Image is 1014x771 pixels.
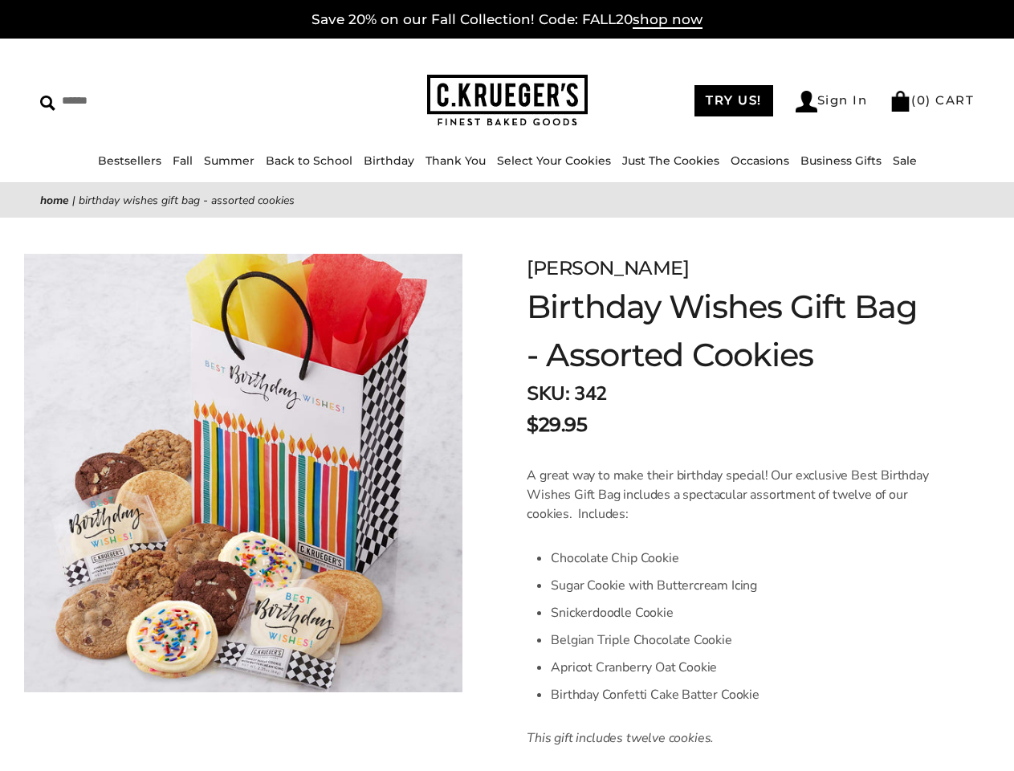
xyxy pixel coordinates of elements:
li: Apricot Cranberry Oat Cookie [551,654,934,681]
a: Home [40,193,69,208]
a: (0) CART [890,92,974,108]
a: Sale [893,153,917,168]
span: shop now [633,11,702,29]
input: Search [40,88,254,113]
span: 0 [917,92,926,108]
a: Just The Cookies [622,153,719,168]
nav: breadcrumbs [40,191,974,210]
a: Summer [204,153,255,168]
img: Bag [890,91,911,112]
p: A great way to make their birthday special! Our exclusive Best Birthday Wishes Gift Bag includes ... [527,466,934,524]
a: Back to School [266,153,352,168]
img: Search [40,96,55,111]
img: Account [796,91,817,112]
a: Birthday [364,153,414,168]
span: | [72,193,75,208]
a: Sign In [796,91,868,112]
a: Save 20% on our Fall Collection! Code: FALL20shop now [312,11,702,29]
a: Thank You [426,153,486,168]
h1: Birthday Wishes Gift Bag - Assorted Cookies [527,283,934,379]
em: This gift includes twelve cookies. [527,729,714,747]
li: Snickerdoodle Cookie [551,599,934,626]
a: Bestsellers [98,153,161,168]
a: TRY US! [694,85,773,116]
span: 342 [574,381,607,406]
div: [PERSON_NAME] [527,254,934,283]
strong: SKU: [527,381,569,406]
img: C.KRUEGER'S [427,75,588,127]
li: Sugar Cookie with Buttercream Icing [551,572,934,599]
a: Fall [173,153,193,168]
a: Occasions [731,153,789,168]
li: Belgian Triple Chocolate Cookie [551,626,934,654]
a: Business Gifts [800,153,882,168]
li: Chocolate Chip Cookie [551,545,934,572]
a: Select Your Cookies [497,153,611,168]
li: Birthday Confetti Cake Batter Cookie [551,681,934,708]
img: Birthday Wishes Gift Bag - Assorted Cookies [24,254,462,692]
span: $29.95 [527,410,587,439]
span: Birthday Wishes Gift Bag - Assorted Cookies [79,193,295,208]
